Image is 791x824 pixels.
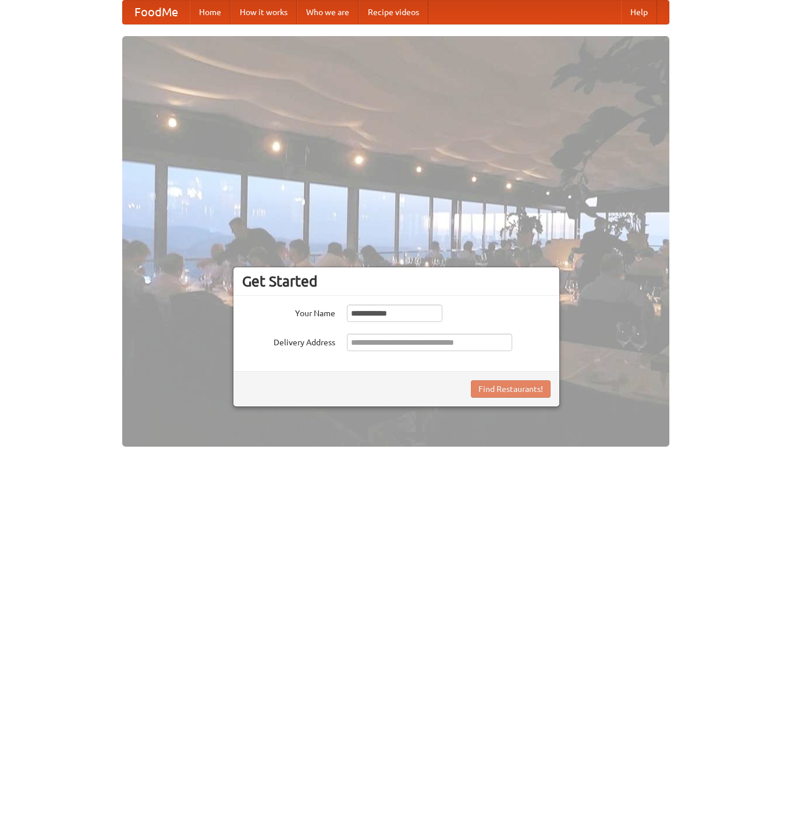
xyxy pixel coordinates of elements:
[242,273,551,290] h3: Get Started
[190,1,230,24] a: Home
[297,1,359,24] a: Who we are
[230,1,297,24] a: How it works
[242,305,335,319] label: Your Name
[471,380,551,398] button: Find Restaurants!
[359,1,428,24] a: Recipe videos
[621,1,657,24] a: Help
[123,1,190,24] a: FoodMe
[242,334,335,348] label: Delivery Address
